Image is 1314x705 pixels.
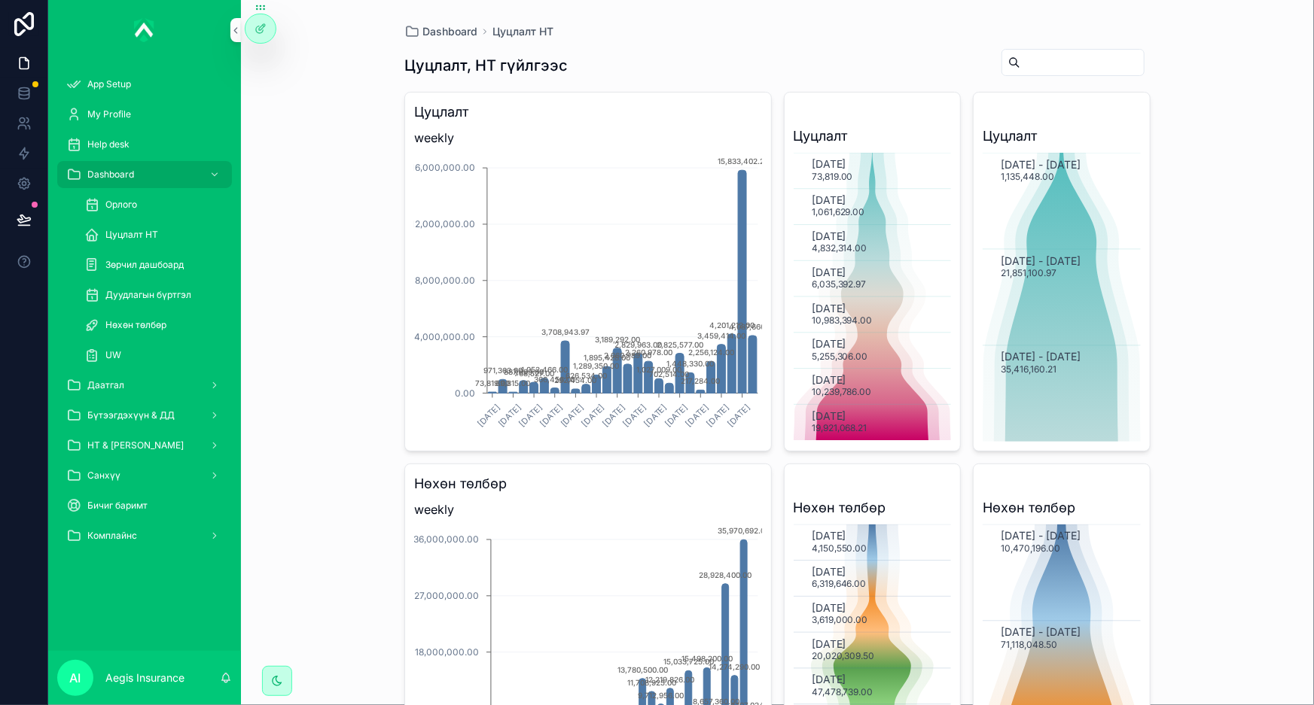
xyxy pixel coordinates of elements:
[87,78,131,90] span: App Setup
[57,522,232,549] a: Комплайнс
[704,402,731,429] text: [DATE]
[404,55,568,76] h1: Цуцлалт, НТ гүйлгээс
[812,171,853,182] text: 73,819.00
[1001,267,1056,278] text: 21,851,100.97
[413,533,479,545] tspan: 36,000,000.00
[75,221,232,248] a: Цуцлалт НТ
[87,169,134,181] span: Dashboard
[414,473,762,494] h3: Нөхөн төлбөр
[725,402,752,429] text: [DATE]
[625,348,672,357] text: 2,260,978.00
[87,530,137,542] span: Комплайнс
[614,340,662,349] text: 2,829,963.00
[521,365,568,374] text: 1,052,466.00
[1001,530,1081,542] text: [DATE] - [DATE]
[75,251,232,278] a: Зөрчил дашбоард
[411,218,475,229] tspan: 12,000,000.00
[87,439,184,451] span: НТ & [PERSON_NAME]
[642,402,669,429] text: [DATE]
[812,230,846,243] text: [DATE]
[57,462,232,489] a: Санхүү
[57,492,232,519] a: Бичиг баримт
[475,378,510,387] text: 73,819.00
[718,156,767,166] text: 15,833,402.21
[105,670,184,685] p: Aegis Insurance
[812,302,846,315] text: [DATE]
[697,331,745,340] text: 3,459,414.00
[554,375,596,384] text: 292,454.00
[57,372,232,399] a: Даатгал
[812,424,867,435] text: 19,921,068.21
[983,126,1141,147] h3: Цуцлалт
[688,348,734,357] text: 2,256,124.00
[627,678,676,687] text: 11,708,925.00
[48,60,241,569] div: scrollable content
[983,497,1141,518] h3: Нөхөн төлбөр
[87,138,130,150] span: Help desk
[574,361,620,370] text: 1,289,350.00
[87,108,131,120] span: My Profile
[812,638,846,651] text: [DATE]
[57,131,232,158] a: Help desk
[812,674,846,687] text: [DATE]
[1001,639,1057,650] text: 71,118,048.50
[483,366,523,375] text: 971,363.00
[812,615,868,626] text: 3,619,000.00
[105,229,158,241] span: Цуцлалт НТ
[87,379,124,391] span: Даатгал
[812,194,846,207] text: [DATE]
[812,207,865,218] text: 1,061,629.00
[812,566,846,579] text: [DATE]
[134,18,155,42] img: App logo
[87,409,175,421] span: Бүтээгдэхүүн & ДД
[709,321,755,330] text: 4,201,212.00
[663,658,714,667] text: 15,033,725.00
[75,342,232,369] a: UW
[534,375,575,384] text: 366,456.00
[414,331,475,342] tspan: 4,000,000.00
[812,315,873,327] text: 10,983,394.00
[414,500,762,518] span: weekly
[57,432,232,459] a: НТ & [PERSON_NAME]
[414,153,762,442] div: chart
[566,371,607,380] text: 626,534.00
[709,662,761,671] text: 14,274,290.00
[75,311,232,339] a: Нөхөн төлбөр
[718,526,770,535] text: 35,970,692.00
[75,281,232,308] a: Дуудлагын бүртгэл
[812,411,846,424] text: [DATE]
[1001,254,1081,267] text: [DATE] - [DATE]
[812,279,867,290] text: 6,035,392.97
[1001,171,1054,182] text: 1,135,448.00
[617,665,668,674] text: 13,780,500.00
[600,402,627,429] text: [DATE]
[621,402,648,429] text: [DATE]
[649,369,689,378] text: 702,514.00
[70,669,81,687] span: AI
[812,579,867,590] text: 6,319,646.00
[684,402,711,429] text: [DATE]
[492,24,553,39] a: Цуцлалт НТ
[636,365,681,374] text: 1,027,009.00
[414,129,762,147] span: weekly
[729,322,776,331] text: 4,087,666.00
[666,359,714,368] text: 1,448,330.00
[812,351,868,363] text: 5,255,306.00
[411,162,475,173] tspan: 16,000,000.00
[1001,626,1081,639] text: [DATE] - [DATE]
[559,402,586,429] text: [DATE]
[812,530,846,542] text: [DATE]
[504,367,544,376] text: 887,999.00
[57,161,232,188] a: Dashboard
[681,377,720,386] text: 217,284.00
[812,266,846,279] text: [DATE]
[538,402,565,429] text: [DATE]
[663,402,690,429] text: [DATE]
[517,402,544,429] text: [DATE]
[105,259,184,271] span: Зөрчил дашбоард
[812,387,872,399] text: 10,239,786.00
[584,353,630,362] text: 1,895,428.00
[75,191,232,218] a: Орлого
[1001,351,1081,363] text: [DATE] - [DATE]
[414,590,479,601] tspan: 27,000,000.00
